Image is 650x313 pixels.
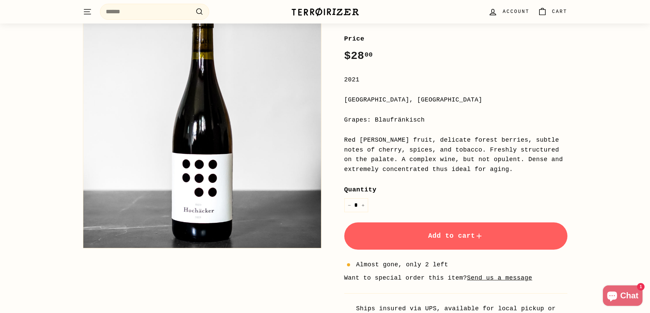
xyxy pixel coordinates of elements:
span: Account [503,8,529,15]
button: Reduce item quantity by one [344,198,355,212]
li: Want to special order this item? [344,273,567,283]
span: $28 [344,50,373,62]
label: Quantity [344,185,567,195]
div: [GEOGRAPHIC_DATA], [GEOGRAPHIC_DATA] [344,95,567,105]
div: Red [PERSON_NAME] fruit, delicate forest berries, subtle notes of cherry, spices, and tobacco. Fr... [344,135,567,174]
a: Account [484,2,533,22]
button: Increase item quantity by one [358,198,368,212]
label: Price [344,34,567,44]
sup: 00 [364,51,373,59]
button: Add to cart [344,222,567,250]
inbox-online-store-chat: Shopify online store chat [601,285,645,308]
div: 2021 [344,75,567,85]
span: Almost gone, only 2 left [356,260,448,270]
a: Cart [534,2,572,22]
div: Grapes: Blaufränkisch [344,115,567,125]
a: Send us a message [467,275,532,281]
span: Add to cart [428,232,483,240]
input: quantity [344,198,368,212]
span: Cart [552,8,567,15]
